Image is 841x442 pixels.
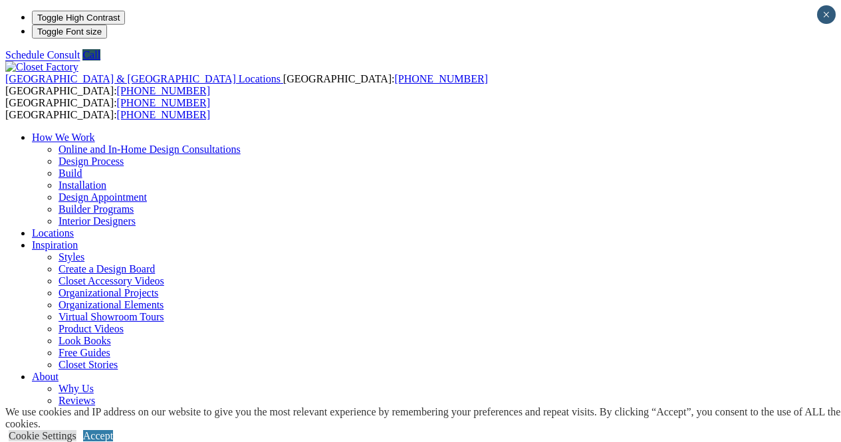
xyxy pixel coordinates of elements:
a: [PHONE_NUMBER] [117,97,210,108]
a: Interior Designers [59,215,136,227]
a: [PHONE_NUMBER] [394,73,487,84]
span: [GEOGRAPHIC_DATA] & [GEOGRAPHIC_DATA] Locations [5,73,281,84]
a: [PHONE_NUMBER] [117,85,210,96]
a: Schedule Consult [5,49,80,60]
a: Builder Programs [59,203,134,215]
a: Free Guides [59,347,110,358]
div: We use cookies and IP address on our website to give you the most relevant experience by remember... [5,406,841,430]
a: Cookie Settings [9,430,76,441]
a: Design Appointment [59,191,147,203]
a: Why Us [59,383,94,394]
a: Call [82,49,100,60]
a: Create a Design Board [59,263,155,275]
img: Closet Factory [5,61,78,73]
a: Installation [59,179,106,191]
span: Toggle Font size [37,27,102,37]
button: Close [817,5,836,24]
a: Accept [83,430,113,441]
a: Locations [32,227,74,239]
a: Look Books [59,335,111,346]
span: [GEOGRAPHIC_DATA]: [GEOGRAPHIC_DATA]: [5,73,488,96]
a: Styles [59,251,84,263]
a: About [32,371,59,382]
a: [GEOGRAPHIC_DATA] & [GEOGRAPHIC_DATA] Locations [5,73,283,84]
button: Toggle Font size [32,25,107,39]
a: Virtual Showroom Tours [59,311,164,322]
a: Organizational Elements [59,299,164,310]
a: Closet Accessory Videos [59,275,164,286]
a: Build [59,167,82,179]
a: Organizational Projects [59,287,158,298]
a: Reviews [59,395,95,406]
a: [PHONE_NUMBER] [117,109,210,120]
span: Toggle High Contrast [37,13,120,23]
a: Inspiration [32,239,78,251]
button: Toggle High Contrast [32,11,125,25]
span: [GEOGRAPHIC_DATA]: [GEOGRAPHIC_DATA]: [5,97,210,120]
a: Product Videos [59,323,124,334]
a: How We Work [32,132,95,143]
a: Design Process [59,156,124,167]
a: Online and In-Home Design Consultations [59,144,241,155]
a: Closet Stories [59,359,118,370]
